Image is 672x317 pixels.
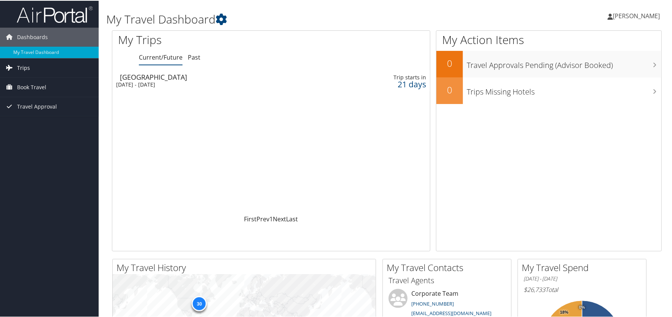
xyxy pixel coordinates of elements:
span: Travel Approval [17,96,57,115]
img: airportal-logo.png [17,5,93,23]
div: 21 days [358,80,426,87]
span: $26,733 [524,285,545,293]
div: [GEOGRAPHIC_DATA] [120,73,322,80]
h1: My Trips [118,31,292,47]
h2: My Travel Spend [522,260,646,273]
h3: Travel Agents [389,274,505,285]
h3: Trips Missing Hotels [467,82,661,96]
a: 1 [269,214,273,222]
span: Dashboards [17,27,48,46]
div: 30 [192,295,207,310]
a: First [244,214,257,222]
div: [DATE] - [DATE] [116,80,318,87]
h1: My Action Items [436,31,661,47]
a: [EMAIL_ADDRESS][DOMAIN_NAME] [411,309,491,316]
h6: [DATE] - [DATE] [524,274,641,282]
h2: My Travel History [116,260,376,273]
tspan: 0% [579,304,585,309]
h1: My Travel Dashboard [106,11,480,27]
a: Past [188,52,200,61]
span: [PERSON_NAME] [613,11,660,19]
h3: Travel Approvals Pending (Advisor Booked) [467,55,661,70]
a: [PERSON_NAME] [607,4,667,27]
span: Book Travel [17,77,46,96]
a: [PHONE_NUMBER] [411,300,454,306]
h2: 0 [436,56,463,69]
tspan: 18% [560,309,568,314]
a: Prev [257,214,269,222]
h2: My Travel Contacts [387,260,511,273]
h6: Total [524,285,641,293]
a: 0Travel Approvals Pending (Advisor Booked) [436,50,661,77]
h2: 0 [436,83,463,96]
span: Trips [17,58,30,77]
a: 0Trips Missing Hotels [436,77,661,103]
a: Current/Future [139,52,183,61]
a: Next [273,214,286,222]
a: Last [286,214,298,222]
div: Trip starts in [358,73,426,80]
